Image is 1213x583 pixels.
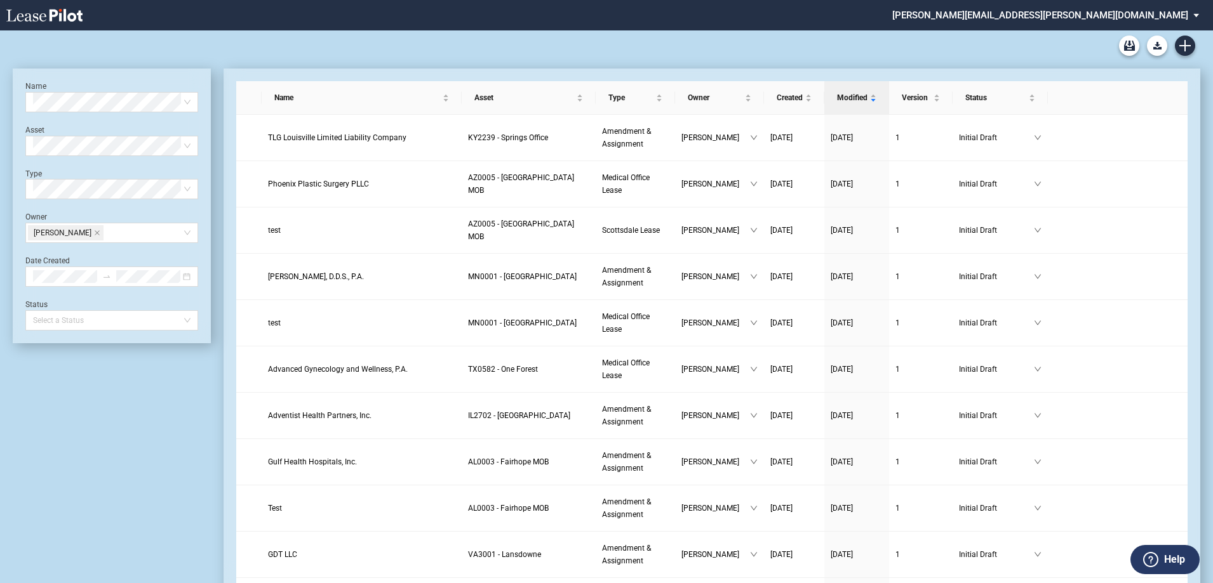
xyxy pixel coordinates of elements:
[468,363,589,376] a: TX0582 - One Forest
[770,180,793,188] span: [DATE]
[25,82,46,91] label: Name
[895,502,946,514] a: 1
[895,226,900,235] span: 1
[959,178,1034,190] span: Initial Draft
[959,317,1034,329] span: Initial Draft
[681,131,750,144] span: [PERSON_NAME]
[681,270,750,283] span: [PERSON_NAME]
[831,178,883,190] a: [DATE]
[1175,36,1195,56] a: Create new document
[770,178,818,190] a: [DATE]
[602,497,651,519] span: Amendment & Assignment
[681,317,750,329] span: [PERSON_NAME]
[770,504,793,513] span: [DATE]
[468,550,541,559] span: VA3001 - Lansdowne
[831,363,883,376] a: [DATE]
[831,502,883,514] a: [DATE]
[895,272,900,281] span: 1
[681,224,750,237] span: [PERSON_NAME]
[750,226,758,234] span: down
[824,81,889,115] th: Modified
[1143,36,1171,56] md-menu: Download Blank Form List
[268,548,455,561] a: GDT LLC
[262,81,462,115] th: Name
[602,125,669,150] a: Amendment & Assignment
[681,455,750,468] span: [PERSON_NAME]
[602,312,650,334] span: Medical Office Lease
[602,266,651,287] span: Amendment & Assignment
[602,224,669,237] a: Scottsdale Lease
[596,81,675,115] th: Type
[1034,412,1042,419] span: down
[770,272,793,281] span: [DATE]
[895,133,900,142] span: 1
[602,358,650,380] span: Medical Office Lease
[831,317,883,329] a: [DATE]
[602,357,669,382] a: Medical Office Lease
[268,178,455,190] a: Phoenix Plastic Surgery PLLC
[831,411,853,420] span: [DATE]
[688,91,742,104] span: Owner
[602,171,669,197] a: Medical Office Lease
[770,226,793,235] span: [DATE]
[468,133,548,142] span: KY2239 - Springs Office
[831,365,853,374] span: [DATE]
[953,81,1048,115] th: Status
[770,457,793,466] span: [DATE]
[1034,273,1042,280] span: down
[468,411,570,420] span: IL2702 - Bolingbrook Medical Office Building
[770,363,818,376] a: [DATE]
[602,451,651,473] span: Amendment & Assignment
[268,318,281,327] span: test
[268,226,281,235] span: test
[1034,365,1042,373] span: down
[770,455,818,468] a: [DATE]
[602,544,651,565] span: Amendment & Assignment
[681,363,750,376] span: [PERSON_NAME]
[770,550,793,559] span: [DATE]
[1034,458,1042,466] span: down
[895,504,900,513] span: 1
[462,81,596,115] th: Asset
[895,363,946,376] a: 1
[831,270,883,283] a: [DATE]
[675,81,764,115] th: Owner
[895,409,946,422] a: 1
[468,502,589,514] a: AL0003 - Fairhope MOB
[1119,36,1139,56] a: Archive
[602,264,669,289] a: Amendment & Assignment
[25,300,48,309] label: Status
[1147,36,1167,56] button: Download Blank Form
[25,126,44,134] label: Asset
[831,226,853,235] span: [DATE]
[1034,551,1042,558] span: down
[34,226,91,240] span: [PERSON_NAME]
[889,81,953,115] th: Version
[750,134,758,141] span: down
[468,219,574,241] span: AZ0005 - North Mountain MOB
[681,178,750,190] span: [PERSON_NAME]
[1034,134,1042,141] span: down
[902,91,931,104] span: Version
[468,270,589,283] a: MN0001 - [GEOGRAPHIC_DATA]
[268,270,455,283] a: [PERSON_NAME], D.D.S., P.A.
[268,131,455,144] a: TLG Louisville Limited Liability Company
[268,317,455,329] a: test
[602,449,669,475] a: Amendment & Assignment
[770,409,818,422] a: [DATE]
[959,409,1034,422] span: Initial Draft
[1034,504,1042,512] span: down
[770,365,793,374] span: [DATE]
[468,365,538,374] span: TX0582 - One Forest
[94,230,100,236] span: close
[1130,545,1200,574] button: Help
[770,318,793,327] span: [DATE]
[268,409,455,422] a: Adventist Health Partners, Inc.
[831,318,853,327] span: [DATE]
[831,548,883,561] a: [DATE]
[837,91,868,104] span: Modified
[895,178,946,190] a: 1
[831,224,883,237] a: [DATE]
[770,317,818,329] a: [DATE]
[895,548,946,561] a: 1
